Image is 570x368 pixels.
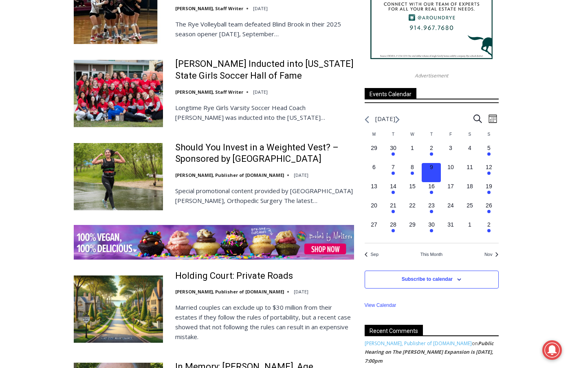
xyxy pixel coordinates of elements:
[422,144,441,163] button: 2 Has events
[460,220,479,240] button: 1
[410,132,414,137] span: W
[403,182,422,201] button: 15
[447,202,454,209] time: 24
[422,131,441,144] div: Thursday
[430,145,433,151] time: 2
[449,145,452,151] time: 3
[0,82,82,101] a: Open Tues. - Sun. [PHONE_NUMBER]
[392,132,394,137] span: T
[441,201,460,220] button: 24
[175,5,243,11] a: [PERSON_NAME], Staff Writer
[175,103,354,122] p: Longtime Rye Girls Varsity Soccer Head Coach [PERSON_NAME] was inducted into the [US_STATE]…
[403,131,422,144] div: Wednesday
[7,82,108,101] h4: [PERSON_NAME] Read Sanctuary Fall Fest: [DATE]
[86,24,109,67] div: Live Music
[469,132,471,137] span: S
[479,201,498,220] button: 26 Has events
[392,210,395,213] em: Has events
[441,163,460,182] button: 10
[175,289,284,295] a: [PERSON_NAME], Publisher of [DOMAIN_NAME]
[392,229,395,232] em: Has events
[430,191,433,194] em: Has events
[365,131,384,144] div: Monday
[409,183,416,190] time: 15
[441,144,460,163] button: 3
[486,183,492,190] time: 19
[375,113,395,124] li: [DATE]
[409,202,416,209] time: 22
[411,145,414,151] time: 1
[487,221,491,228] time: 2
[371,183,377,190] time: 13
[390,145,396,151] time: 30
[411,172,414,175] em: Has events
[430,229,433,232] em: Has events
[430,152,433,156] em: Has events
[487,191,491,194] em: Has events
[365,182,384,201] button: 13
[253,5,268,11] time: [DATE]
[441,182,460,201] button: 17
[479,220,498,240] button: 2 Has events
[428,202,435,209] time: 23
[74,225,354,260] img: Baked by Melissa
[403,220,422,240] button: 29
[175,172,284,178] a: [PERSON_NAME], Publisher of [DOMAIN_NAME]
[479,131,498,144] div: Sunday
[479,182,498,201] button: 19 Has events
[428,183,435,190] time: 16
[395,116,400,123] a: Next month
[430,132,433,137] span: T
[91,69,93,77] div: /
[422,201,441,220] button: 23 Has events
[487,172,491,175] em: Has events
[430,164,433,170] time: 9
[175,89,243,95] a: [PERSON_NAME], Staff Writer
[407,72,456,79] span: Advertisement
[487,210,491,213] em: Has events
[383,163,403,182] button: 7 Has events
[74,143,163,210] img: Should You Invest in a Weighted Vest? – Sponsored by White Plains Hospital
[422,163,441,182] button: 9 Has events
[403,201,422,220] button: 22
[468,145,471,151] time: 4
[449,132,452,137] span: F
[441,131,460,144] div: Friday
[175,142,354,165] a: Should You Invest in a Weighted Vest? – Sponsored by [GEOGRAPHIC_DATA]
[2,84,80,115] span: Open Tues. - Sun. [PHONE_NUMBER]
[447,221,454,228] time: 31
[390,221,396,228] time: 28
[365,116,369,123] a: Previous month
[441,220,460,240] button: 31
[383,131,403,144] div: Tuesday
[74,60,163,127] img: Rich Savage Inducted into New York State Girls Soccer Hall of Fame
[390,202,396,209] time: 21
[175,270,293,282] a: Holding Court: Private Roads
[411,164,414,170] time: 8
[487,152,491,156] em: Has events
[365,339,499,366] footer: on
[365,144,384,163] button: 29
[294,172,308,178] time: [DATE]
[467,164,473,170] time: 11
[487,229,491,232] em: Has events
[365,201,384,220] button: 20
[467,183,473,190] time: 18
[409,221,416,228] time: 29
[95,69,99,77] div: 6
[487,145,491,151] time: 5
[403,144,422,163] button: 1
[486,164,492,170] time: 12
[403,163,422,182] button: 8 Has events
[213,81,378,99] span: Intern @ [DOMAIN_NAME]
[372,164,376,170] time: 6
[484,251,499,258] a: Next month, Nov
[392,191,395,194] em: Has events
[371,221,377,228] time: 27
[196,79,395,101] a: Intern @ [DOMAIN_NAME]
[365,325,423,336] span: Recent Comments
[74,275,163,342] img: Holding Court: Private Roads
[488,132,491,137] span: S
[365,302,396,309] a: View Calendar
[383,182,403,201] button: 14 Has events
